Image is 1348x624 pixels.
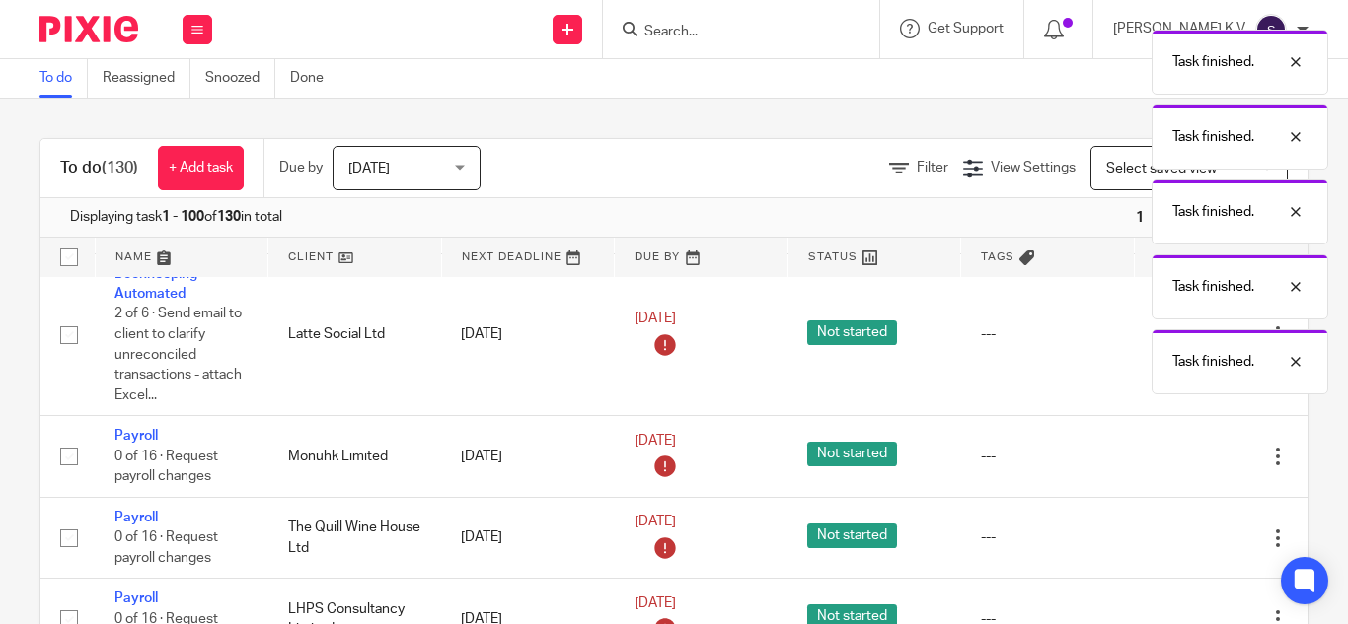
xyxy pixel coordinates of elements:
td: [DATE] [441,253,615,416]
span: [DATE] [348,162,390,175]
a: Done [290,59,338,98]
a: To do [39,59,88,98]
span: [DATE] [635,515,676,528]
a: + Add task [158,146,244,190]
span: [DATE] [635,312,676,325]
span: 2 of 6 · Send email to client to clarify unreconciled transactions - attach Excel... [114,308,242,402]
p: Task finished. [1172,352,1254,372]
span: 0 of 16 · Request payroll changes [114,530,218,565]
a: Reassigned [103,59,190,98]
h1: To do [60,158,138,178]
td: The Quill Wine House Ltd [268,497,442,578]
p: Task finished. [1172,127,1254,147]
b: 1 - 100 [162,210,204,224]
a: Payroll [114,511,158,524]
span: [DATE] [635,434,676,448]
a: Snoozed [205,59,275,98]
span: Not started [807,442,897,466]
span: [DATE] [635,596,676,610]
div: --- [981,447,1115,466]
td: Monuhk Limited [268,416,442,497]
a: Payroll [114,429,158,443]
td: [DATE] [441,416,615,497]
p: Task finished. [1172,202,1254,222]
span: Not started [807,523,897,548]
td: [DATE] [441,497,615,578]
img: svg%3E [1255,14,1287,45]
p: Task finished. [1172,277,1254,297]
img: Pixie [39,16,138,42]
p: Due by [279,158,323,177]
td: Latte Social Ltd [268,253,442,416]
b: 130 [217,210,241,224]
input: Search [642,24,820,41]
span: 0 of 16 · Request payroll changes [114,450,218,484]
div: --- [981,527,1115,547]
p: Task finished. [1172,52,1254,72]
span: Displaying task of in total [70,207,282,227]
a: Payroll [114,591,158,605]
span: (130) [102,160,138,175]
